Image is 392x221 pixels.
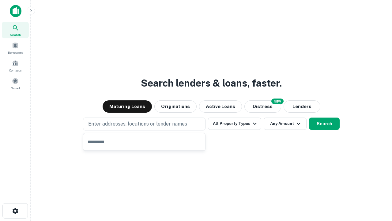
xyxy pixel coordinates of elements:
div: NEW [271,99,284,104]
h3: Search lenders & loans, faster. [141,76,282,91]
button: Search distressed loans with lien and other non-mortgage details. [244,100,281,113]
span: Borrowers [8,50,23,55]
button: Maturing Loans [103,100,152,113]
button: Enter addresses, locations or lender names [83,118,205,130]
button: Active Loans [199,100,242,113]
span: Saved [11,86,20,91]
button: Lenders [284,100,320,113]
a: Search [2,22,29,38]
button: All Property Types [208,118,261,130]
p: Enter addresses, locations or lender names [88,120,187,128]
button: Any Amount [264,118,307,130]
span: Contacts [9,68,21,73]
a: Borrowers [2,40,29,56]
iframe: Chat Widget [361,172,392,201]
button: Search [309,118,340,130]
span: Search [10,32,21,37]
a: Saved [2,75,29,92]
button: Originations [154,100,197,113]
img: capitalize-icon.png [10,5,21,17]
a: Contacts [2,57,29,74]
